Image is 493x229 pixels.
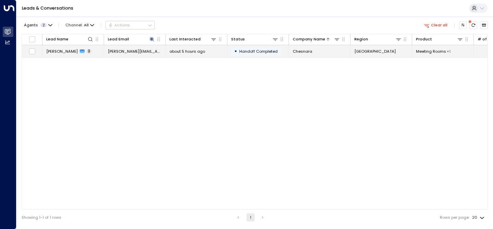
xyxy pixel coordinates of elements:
[246,213,255,221] button: page 1
[293,36,325,42] div: Company Name
[472,213,486,222] div: 20
[46,49,78,54] span: Julia Cook
[40,23,47,27] span: 2
[169,49,205,54] span: about 5 hours ago
[231,36,245,42] div: Status
[469,21,477,29] span: There are new threads available. Refresh the grid to view the latest updates.
[63,21,97,29] button: Channel:All
[239,49,278,54] span: Handoff Completed
[87,49,91,54] span: 3
[22,215,61,220] div: Showing 1-1 of 1 rows
[22,21,54,29] button: Agents2
[354,36,368,42] div: Region
[421,21,450,29] button: Clear all
[108,36,129,42] div: Lead Email
[416,36,463,42] div: Product
[169,36,201,42] div: Last Interacted
[231,36,278,42] div: Status
[416,36,432,42] div: Product
[459,21,467,29] button: Customize
[24,23,38,27] span: Agents
[234,47,237,56] div: •
[440,215,469,220] label: Rows per page:
[234,213,267,221] nav: pagination navigation
[108,23,130,27] div: Actions
[29,36,36,43] span: Toggle select all
[416,49,446,54] span: Meeting Rooms
[293,49,312,54] span: Chesnara
[22,5,73,11] a: Leads & Conversations
[63,21,97,29] span: Channel:
[105,21,155,29] div: Button group with a nested menu
[84,23,89,27] span: All
[169,36,217,42] div: Last Interacted
[447,49,451,54] div: Private Office
[354,36,402,42] div: Region
[46,36,68,42] div: Lead Name
[105,21,155,29] button: Actions
[480,21,488,29] button: Archived Leads
[293,36,340,42] div: Company Name
[108,36,155,42] div: Lead Email
[29,48,36,55] span: Toggle select row
[46,36,93,42] div: Lead Name
[354,49,396,54] span: London
[108,49,162,54] span: julia.cook@chesnara.co.uk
